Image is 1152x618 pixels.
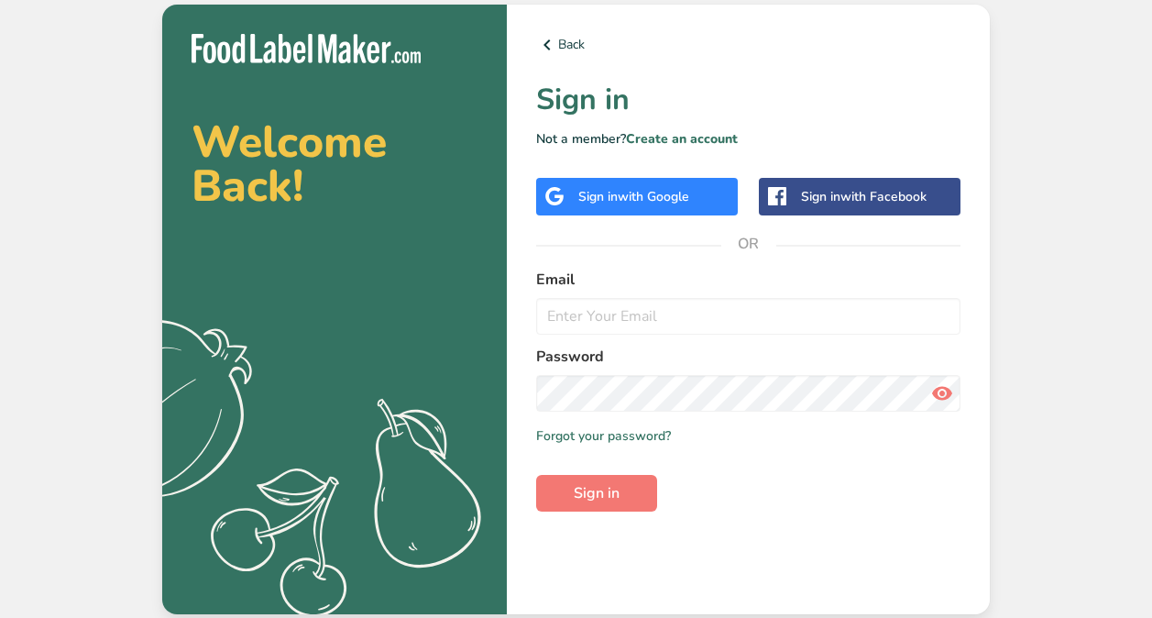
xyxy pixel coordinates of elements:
a: Back [536,34,960,56]
label: Email [536,269,960,291]
button: Sign in [536,475,657,512]
h1: Sign in [536,78,960,122]
a: Forgot your password? [536,426,671,446]
p: Not a member? [536,129,960,149]
div: Sign in [801,187,927,206]
label: Password [536,346,960,368]
span: with Facebook [840,188,927,205]
input: Enter Your Email [536,298,960,335]
div: Sign in [578,187,689,206]
a: Create an account [626,130,738,148]
span: OR [721,216,776,271]
span: with Google [618,188,689,205]
img: Food Label Maker [192,34,421,64]
span: Sign in [574,482,620,504]
h2: Welcome Back! [192,120,477,208]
